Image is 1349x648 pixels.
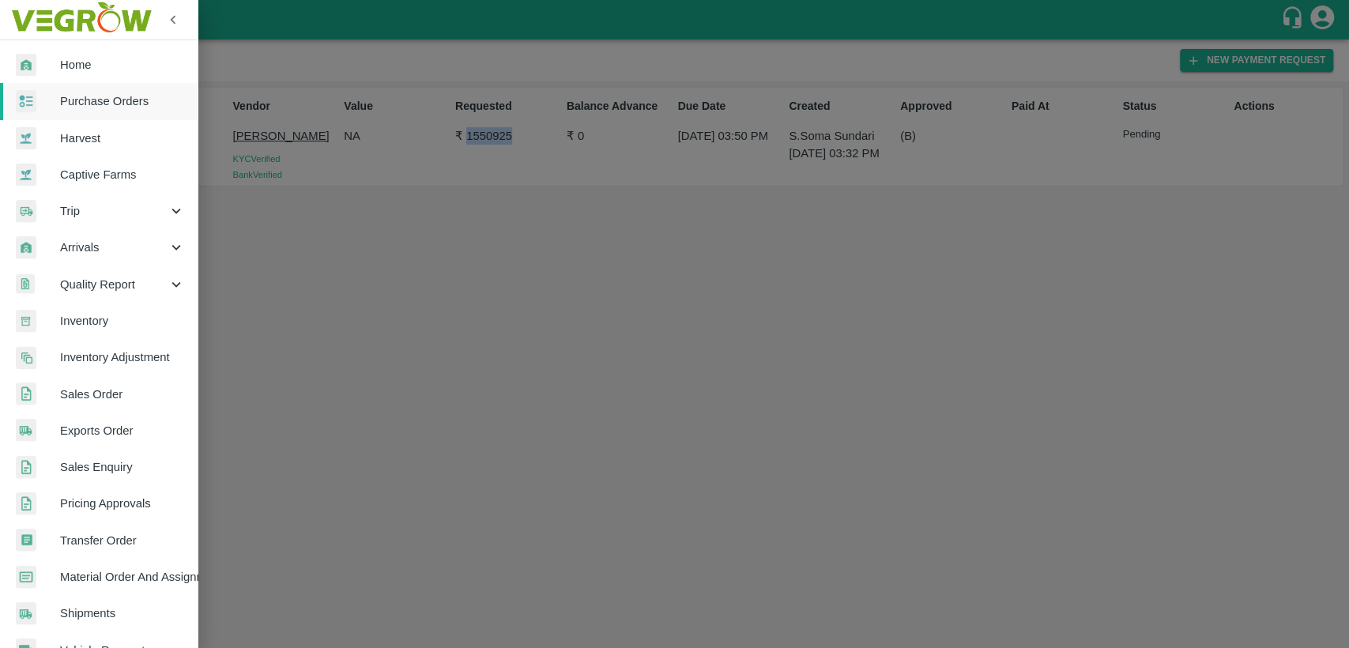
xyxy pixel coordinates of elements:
[60,166,185,183] span: Captive Farms
[16,126,36,150] img: harvest
[60,92,185,110] span: Purchase Orders
[60,422,185,439] span: Exports Order
[16,566,36,589] img: centralMaterial
[60,276,168,293] span: Quality Report
[16,54,36,77] img: whArrival
[16,602,36,625] img: shipments
[60,386,185,403] span: Sales Order
[16,382,36,405] img: sales
[16,274,35,294] img: qualityReport
[60,56,185,73] span: Home
[60,202,168,220] span: Trip
[60,130,185,147] span: Harvest
[60,532,185,549] span: Transfer Order
[16,419,36,442] img: shipments
[16,200,36,223] img: delivery
[60,348,185,366] span: Inventory Adjustment
[60,605,185,622] span: Shipments
[60,239,168,256] span: Arrivals
[16,529,36,552] img: whTransfer
[16,90,36,113] img: reciept
[60,495,185,512] span: Pricing Approvals
[16,163,36,186] img: harvest
[16,310,36,333] img: whInventory
[60,312,185,330] span: Inventory
[16,236,36,259] img: whArrival
[60,458,185,476] span: Sales Enquiry
[16,456,36,479] img: sales
[60,568,185,586] span: Material Order And Assignment
[16,346,36,369] img: inventory
[16,492,36,515] img: sales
